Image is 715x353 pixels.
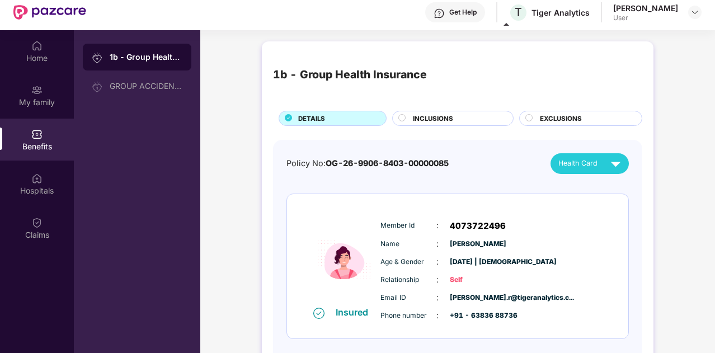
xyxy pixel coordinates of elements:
[92,81,103,92] img: svg+xml;base64,PHN2ZyB3aWR0aD0iMjAiIGhlaWdodD0iMjAiIHZpZXdCb3g9IjAgMCAyMCAyMCIgZmlsbD0ibm9uZSIgeG...
[286,157,449,170] div: Policy No:
[515,6,522,19] span: T
[436,219,439,232] span: :
[313,308,324,319] img: svg+xml;base64,PHN2ZyB4bWxucz0iaHR0cDovL3d3dy53My5vcmcvMjAwMC9zdmciIHdpZHRoPSIxNiIgaGVpZ2h0PSIxNi...
[613,13,678,22] div: User
[31,40,43,51] img: svg+xml;base64,PHN2ZyBpZD0iSG9tZSIgeG1sbnM9Imh0dHA6Ly93d3cudzMub3JnLzIwMDAvc3ZnIiB3aWR0aD0iMjAiIG...
[380,239,436,250] span: Name
[558,158,598,169] span: Health Card
[436,238,439,250] span: :
[436,291,439,304] span: :
[92,52,103,63] img: svg+xml;base64,PHN2ZyB3aWR0aD0iMjAiIGhlaWdodD0iMjAiIHZpZXdCb3g9IjAgMCAyMCAyMCIgZmlsbD0ibm9uZSIgeG...
[540,114,582,124] span: EXCLUSIONS
[110,51,182,63] div: 1b - Group Health Insurance
[326,158,449,168] span: OG-26-9906-8403-00000085
[436,309,439,322] span: :
[380,275,436,285] span: Relationship
[380,220,436,231] span: Member Id
[31,173,43,184] img: svg+xml;base64,PHN2ZyBpZD0iSG9zcGl0YWxzIiB4bWxucz0iaHR0cDovL3d3dy53My5vcmcvMjAwMC9zdmciIHdpZHRoPS...
[311,214,378,306] img: icon
[551,153,629,174] button: Health Card
[298,114,325,124] span: DETAILS
[450,275,506,285] span: Self
[31,129,43,140] img: svg+xml;base64,PHN2ZyBpZD0iQmVuZWZpdHMiIHhtbG5zPSJodHRwOi8vd3d3LnczLm9yZy8yMDAwL3N2ZyIgd2lkdGg9Ij...
[450,293,506,303] span: [PERSON_NAME].r@tigeranalytics.c...
[336,307,375,318] div: Insured
[413,114,453,124] span: INCLUSIONS
[380,310,436,321] span: Phone number
[606,154,625,173] img: svg+xml;base64,PHN2ZyB4bWxucz0iaHR0cDovL3d3dy53My5vcmcvMjAwMC9zdmciIHZpZXdCb3g9IjAgMCAyNCAyNCIgd2...
[434,8,445,19] img: svg+xml;base64,PHN2ZyBpZD0iSGVscC0zMngzMiIgeG1sbnM9Imh0dHA6Ly93d3cudzMub3JnLzIwMDAvc3ZnIiB3aWR0aD...
[450,310,506,321] span: +91 - 63836 88736
[690,8,699,17] img: svg+xml;base64,PHN2ZyBpZD0iRHJvcGRvd24tMzJ4MzIiIHhtbG5zPSJodHRwOi8vd3d3LnczLm9yZy8yMDAwL3N2ZyIgd2...
[436,274,439,286] span: :
[613,3,678,13] div: [PERSON_NAME]
[531,7,590,18] div: Tiger Analytics
[380,293,436,303] span: Email ID
[13,5,86,20] img: New Pazcare Logo
[450,219,506,233] span: 4073722496
[110,82,182,91] div: GROUP ACCIDENTAL INSURANCE
[31,217,43,228] img: svg+xml;base64,PHN2ZyBpZD0iQ2xhaW0iIHhtbG5zPSJodHRwOi8vd3d3LnczLm9yZy8yMDAwL3N2ZyIgd2lkdGg9IjIwIi...
[450,257,506,267] span: [DATE] | [DEMOGRAPHIC_DATA]
[449,8,477,17] div: Get Help
[450,239,506,250] span: [PERSON_NAME]
[436,256,439,268] span: :
[31,84,43,96] img: svg+xml;base64,PHN2ZyB3aWR0aD0iMjAiIGhlaWdodD0iMjAiIHZpZXdCb3g9IjAgMCAyMCAyMCIgZmlsbD0ibm9uZSIgeG...
[380,257,436,267] span: Age & Gender
[273,66,427,83] div: 1b - Group Health Insurance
